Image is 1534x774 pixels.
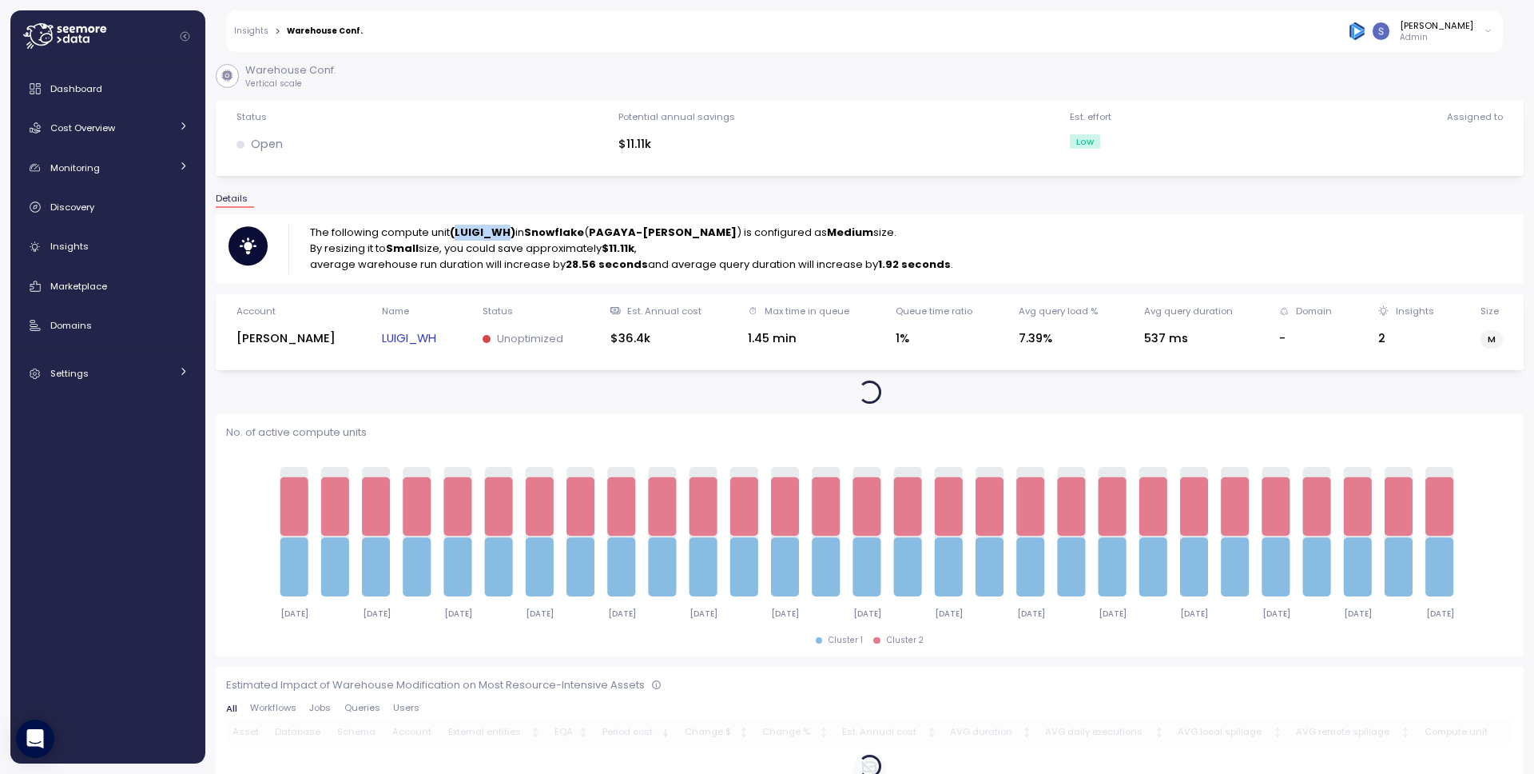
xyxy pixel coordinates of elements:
[1396,305,1434,317] div: Insights
[17,309,199,341] a: Domains
[618,110,735,123] div: Potential annual savings
[497,331,563,347] p: Unoptimized
[50,319,92,332] span: Domains
[50,162,100,174] span: Monitoring
[1144,329,1233,348] div: 537 ms
[216,194,248,203] span: Details
[382,305,409,317] div: Name
[483,305,513,317] div: Status
[1070,134,1100,149] div: Low
[748,329,849,348] div: 1.45 min
[309,704,331,712] span: Jobs
[245,78,336,90] p: Vertical scale
[17,270,199,302] a: Marketplace
[310,225,953,241] p: The following compute unit in ( ) is configured as size.
[827,225,873,240] strong: Medium
[1279,329,1332,348] div: -
[690,608,717,619] tspan: [DATE]
[362,608,390,619] tspan: [DATE]
[1070,110,1111,123] div: Est. effort
[526,608,554,619] tspan: [DATE]
[245,62,336,78] p: Warehouse Conf.
[1016,608,1044,619] tspan: [DATE]
[236,329,336,348] div: [PERSON_NAME]
[566,257,648,272] strong: 28.56 seconds
[250,704,296,712] span: Workflows
[878,257,951,272] strong: 1.92 seconds
[610,329,701,348] div: $36.4k
[444,608,472,619] tspan: [DATE]
[393,704,419,712] span: Users
[771,608,799,619] tspan: [DATE]
[1344,608,1372,619] tspan: [DATE]
[896,329,972,348] div: 1%
[829,635,863,646] div: Cluster 1
[853,608,881,619] tspan: [DATE]
[1378,329,1433,348] div: 2
[17,73,199,105] a: Dashboard
[1488,331,1496,348] span: M
[280,608,308,619] tspan: [DATE]
[50,240,89,253] span: Insights
[765,305,849,317] div: Max time in queue
[1019,305,1098,317] div: Avg query load %
[310,257,953,273] p: average warehouse run duration will increase by and average query duration will increase by .
[607,608,635,619] tspan: [DATE]
[344,704,380,712] span: Queries
[17,191,199,223] a: Discovery
[234,27,268,35] a: Insights
[382,329,436,348] a: LUIGI_WH
[16,720,54,758] div: Open Intercom Messenger
[1180,608,1208,619] tspan: [DATE]
[602,241,634,256] strong: $11.11k
[226,425,1513,441] p: No. of active compute units
[450,225,515,240] strong: (LUIGI_WH)
[1144,305,1233,317] div: Avg query duration
[887,635,924,646] div: Cluster 2
[524,225,584,240] strong: Snowflake
[1425,608,1453,619] tspan: [DATE]
[50,82,102,95] span: Dashboard
[50,280,107,293] span: Marketplace
[1262,608,1290,619] tspan: [DATE]
[251,135,283,154] p: Open
[1019,329,1098,348] div: 7.39%
[50,122,115,134] span: Cost Overview
[627,305,701,317] div: Est. Annual cost
[17,357,199,389] a: Settings
[226,704,237,713] span: All
[236,110,267,123] div: Status
[1400,19,1473,32] div: [PERSON_NAME]
[226,677,1513,693] div: Estimated Impact of Warehouse Modification on Most Resource-Intensive Assets
[589,225,737,240] strong: PAGAYA-[PERSON_NAME]
[935,608,963,619] tspan: [DATE]
[236,305,276,317] div: Account
[1349,22,1365,39] img: 684936bde12995657316ed44.PNG
[287,27,363,35] div: Warehouse Conf.
[1373,22,1389,39] img: ACg8ocLCy7HMj59gwelRyEldAl2GQfy23E10ipDNf0SDYCnD3y85RA=s96-c
[1099,608,1127,619] tspan: [DATE]
[50,367,89,380] span: Settings
[275,26,280,37] div: >
[386,241,419,256] strong: Small
[17,112,199,144] a: Cost Overview
[896,305,972,317] div: Queue time ratio
[1480,305,1499,317] div: Size
[310,241,953,257] p: By resizing it to size, you could save approximately ,
[175,30,195,42] button: Collapse navigation
[1400,32,1473,43] p: Admin
[17,152,199,184] a: Monitoring
[618,135,735,154] div: $11.11k
[1447,110,1503,123] div: Assigned to
[1296,305,1332,317] div: Domain
[50,201,94,213] span: Discovery
[17,231,199,263] a: Insights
